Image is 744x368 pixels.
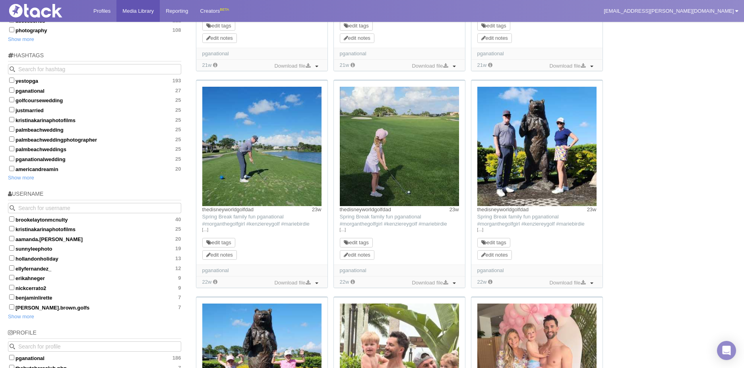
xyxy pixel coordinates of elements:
[8,96,181,104] label: golfcoursewedding
[8,235,181,243] label: aamanda.[PERSON_NAME]
[175,255,181,262] span: 13
[202,50,322,57] div: pganational
[410,278,449,287] a: Download file
[8,203,181,213] input: Search for username
[175,245,181,252] span: 19
[178,275,181,281] span: 9
[9,355,14,360] input: pganational186
[175,97,181,103] span: 25
[9,136,14,142] input: palmbeachweddingphotographer25
[175,146,181,152] span: 25
[8,203,18,213] button: Search
[202,87,322,206] img: Image may contain: field, nature, outdoors, golf, golf course, sport, person, playing golf, baton...
[8,135,181,143] label: palmbeachweddingphotographer
[340,50,459,57] div: pganational
[178,294,181,301] span: 7
[175,107,181,113] span: 25
[9,255,14,261] input: hollandonholiday13
[8,175,34,181] a: Show more
[8,225,181,233] label: kristinakarinaphotofilms
[340,214,455,277] span: Spring Break family fun pganational #morganthegolfgirl #kenziereygolf #mariebirdie #slayit #girlp...
[175,265,181,272] span: 12
[8,155,181,163] label: pganationalwedding
[8,244,181,252] label: sunnyleephoto
[202,62,212,68] time: Added: 4/8/2025, 9:24:56 AM
[202,214,318,277] span: Spring Break family fun pganational #morganthegolfgirl #kenziereygolf #mariebirdie #slayit #girlp...
[8,53,181,62] h5: Hashtags
[449,206,459,213] time: Posted: 3/26/2025, 7:04:19 PM
[202,279,212,285] time: Added: 4/1/2025, 2:18:41 PM
[175,88,181,94] span: 27
[8,165,181,173] label: americandreamin
[9,294,14,300] input: benjaminlirette7
[175,136,181,143] span: 25
[9,236,14,241] input: aamanda.[PERSON_NAME]20
[175,236,181,242] span: 20
[9,226,14,231] input: kristinakarinaphotofilms25
[10,205,15,211] svg: Search
[9,304,14,310] input: [PERSON_NAME].brown.golfs7
[477,87,597,206] img: Image may contain: clothing, shorts, face, head, person, photography, portrait, pants, grass, nat...
[8,274,181,282] label: erikahneger
[178,285,181,291] span: 9
[175,216,181,223] span: 40
[8,341,181,352] input: Search for profile
[9,146,14,151] input: palmbeachweddings25
[410,62,449,70] a: Download file
[8,354,181,362] label: pganational
[9,156,14,161] input: pganationalwedding25
[477,50,597,57] div: pganational
[10,66,15,72] svg: Search
[172,355,181,361] span: 186
[344,35,370,41] a: edit notes
[8,64,18,74] button: Search
[8,330,181,339] h5: Profile
[178,304,181,311] span: 7
[9,275,14,280] input: erikahneger9
[8,36,34,42] a: Show more
[477,279,487,285] time: Added: 4/1/2025, 2:18:38 PM
[8,313,34,319] a: Show more
[344,252,370,258] a: edit notes
[10,344,15,349] svg: Search
[8,215,181,223] label: brookelaytonmcnulty
[8,284,181,292] label: nickcerrato2
[175,117,181,123] span: 25
[8,145,181,153] label: palmbeachweddings
[9,107,14,112] input: justmarried25
[481,239,506,245] a: edit tags
[477,267,597,274] div: pganational
[481,252,508,258] a: edit notes
[175,127,181,133] span: 25
[8,303,181,311] label: [PERSON_NAME].brown.golfs
[9,97,14,102] input: golfcoursewedding25
[8,125,181,133] label: palmbeachwedding
[9,166,14,171] input: americandreamin20
[481,23,506,29] a: edit tags
[172,27,181,33] span: 108
[8,116,181,124] label: kristinakarinaphotofilms
[9,27,14,32] input: photography108
[340,62,349,68] time: Added: 4/8/2025, 9:24:55 AM
[9,245,14,251] input: sunnyleephoto19
[340,279,349,285] time: Added: 4/1/2025, 2:18:39 PM
[587,206,597,213] time: Posted: 3/26/2025, 7:04:19 PM
[8,76,181,84] label: yestopga
[175,166,181,172] span: 20
[344,239,369,245] a: edit tags
[9,265,14,271] input: ellyfernandez_12
[272,62,312,70] a: Download file
[8,191,181,200] h5: Username
[175,156,181,162] span: 25
[202,226,322,234] a: […]
[206,252,233,258] a: edit notes
[9,78,14,83] input: yestopga193
[340,206,391,212] a: thedisneyworldgolfdad
[9,127,14,132] input: palmbeachwedding25
[8,293,181,301] label: benjaminlirette
[8,64,181,74] input: Search for hashtag
[477,226,597,234] a: […]
[312,206,322,213] time: Posted: 3/26/2025, 7:04:19 PM
[9,117,14,122] input: kristinakarinaphotofilms25
[8,341,18,352] button: Search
